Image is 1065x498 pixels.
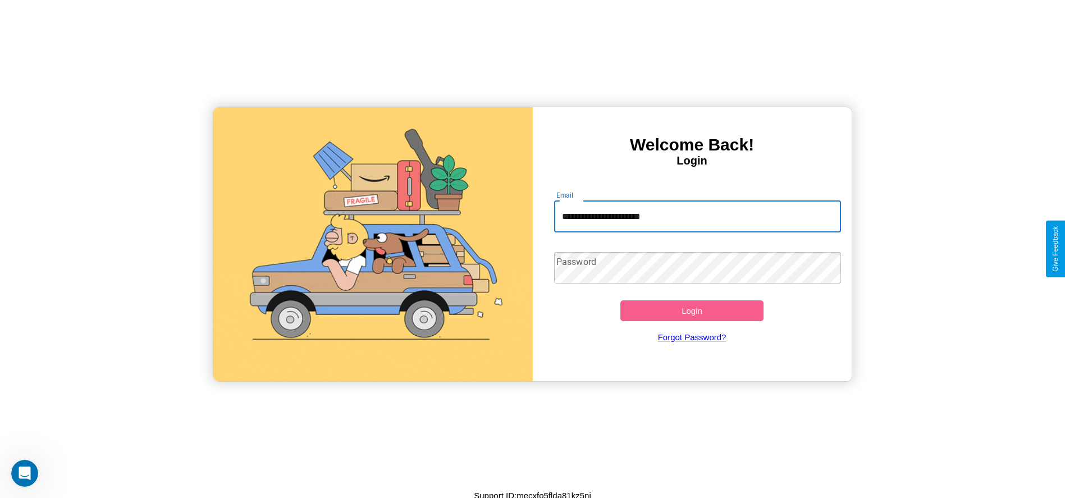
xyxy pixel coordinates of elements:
[549,321,835,353] a: Forgot Password?
[533,154,852,167] h4: Login
[11,460,38,487] iframe: Intercom live chat
[213,107,532,381] img: gif
[533,135,852,154] h3: Welcome Back!
[1052,226,1059,272] div: Give Feedback
[620,300,764,321] button: Login
[556,190,574,200] label: Email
